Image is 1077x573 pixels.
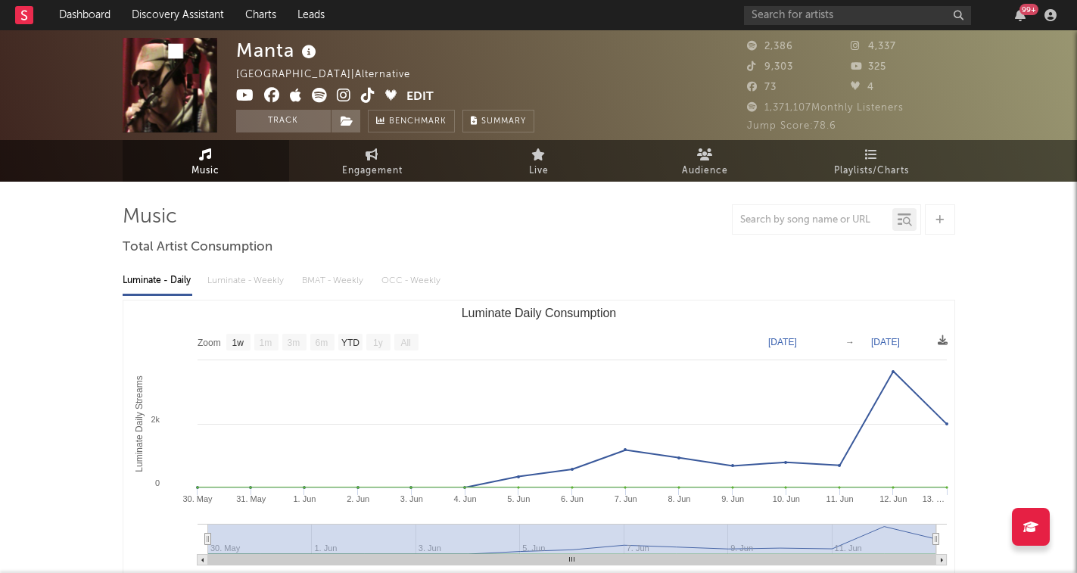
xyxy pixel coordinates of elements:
[1019,4,1038,15] div: 99 +
[747,42,793,51] span: 2,386
[668,494,690,503] text: 8. Jun
[789,140,955,182] a: Playlists/Charts
[744,6,971,25] input: Search for artists
[481,117,526,126] span: Summary
[198,338,221,348] text: Zoom
[826,494,853,503] text: 11. Jun
[851,42,896,51] span: 4,337
[236,66,428,84] div: [GEOGRAPHIC_DATA] | Alternative
[747,62,793,72] span: 9,303
[461,307,616,319] text: Luminate Daily Consumption
[232,338,244,348] text: 1w
[373,338,383,348] text: 1y
[236,110,331,132] button: Track
[123,238,272,257] span: Total Artist Consumption
[871,337,900,347] text: [DATE]
[1015,9,1026,21] button: 99+
[851,62,886,72] span: 325
[845,337,854,347] text: →
[123,140,289,182] a: Music
[154,478,159,487] text: 0
[733,214,892,226] input: Search by song name or URL
[236,38,320,63] div: Manta
[368,110,455,132] a: Benchmark
[453,494,476,503] text: 4. Jun
[462,110,534,132] button: Summary
[721,494,744,503] text: 9. Jun
[259,338,272,348] text: 1m
[400,494,422,503] text: 3. Jun
[151,415,160,424] text: 2k
[456,140,622,182] a: Live
[682,162,728,180] span: Audience
[389,113,447,131] span: Benchmark
[507,494,530,503] text: 5. Jun
[851,83,874,92] span: 4
[747,83,777,92] span: 73
[747,121,836,131] span: Jump Score: 78.6
[747,103,904,113] span: 1,371,107 Monthly Listeners
[191,162,219,180] span: Music
[768,337,797,347] text: [DATE]
[342,162,403,180] span: Engagement
[561,494,584,503] text: 6. Jun
[123,268,192,294] div: Luminate - Daily
[315,338,328,348] text: 6m
[834,162,909,180] span: Playlists/Charts
[293,494,316,503] text: 1. Jun
[341,338,359,348] text: YTD
[347,494,369,503] text: 2. Jun
[529,162,549,180] span: Live
[182,494,213,503] text: 30. May
[614,494,637,503] text: 7. Jun
[922,494,944,503] text: 13. …
[236,494,266,503] text: 31. May
[133,375,144,472] text: Luminate Daily Streams
[879,494,907,503] text: 12. Jun
[289,140,456,182] a: Engagement
[772,494,799,503] text: 10. Jun
[406,88,434,107] button: Edit
[287,338,300,348] text: 3m
[400,338,410,348] text: All
[622,140,789,182] a: Audience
